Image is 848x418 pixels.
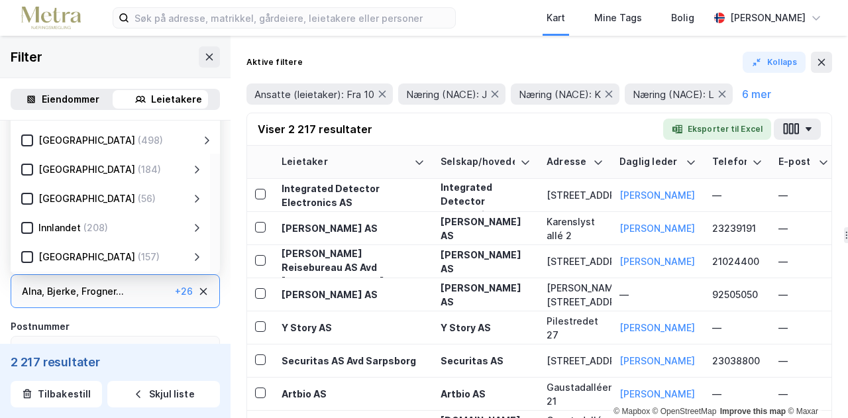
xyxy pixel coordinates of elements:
span: Næring (NACE): J [406,88,487,101]
input: Søk på adresse, matrikkel, gårdeiere, leietakere eller personer [129,8,455,28]
div: Karenslyst allé 2 [547,215,604,242]
div: Kart [547,10,565,26]
a: Improve this map [720,407,786,416]
div: + 26 [175,284,193,299]
div: Artbio AS [441,387,531,401]
div: Viser 2 217 resultater [258,121,372,137]
div: Kontrollprogram for chat [782,354,848,418]
div: [PERSON_NAME][STREET_ADDRESS] [547,281,604,309]
div: 21024400 [712,254,763,268]
div: 92505050 [712,287,763,301]
a: Mapbox [613,407,650,416]
div: Securitas AS [441,354,531,368]
button: Kollaps [743,52,806,73]
div: 23038800 [712,354,763,368]
span: Ansatte (leietaker): Fra 10 [254,88,374,101]
div: Frogner ... [81,284,124,299]
div: Filter [11,46,42,68]
div: Daglig leder [619,156,680,168]
span: Næring (NACE): L [633,88,714,101]
div: Mine Tags [594,10,642,26]
div: — [778,287,829,301]
div: — [778,254,829,268]
div: [PERSON_NAME] [730,10,806,26]
div: [PERSON_NAME] AS [282,221,425,235]
div: [STREET_ADDRESS] [547,188,604,202]
div: Postnummer [11,319,70,335]
div: — [712,188,763,202]
div: Securitas AS Avd Sarpsborg [282,354,425,368]
div: Integrated Detector Electronics AS [441,180,531,222]
button: Tilbakestill [11,381,102,407]
div: Leietaker [282,156,409,168]
div: Aktive filtere [246,57,303,68]
iframe: Chat Widget [782,354,848,418]
div: — [778,354,829,368]
div: — [778,321,829,335]
a: OpenStreetMap [653,407,717,416]
div: Pilestredet 27 [547,314,604,342]
div: Y Story AS [282,321,425,335]
img: metra-logo.256734c3b2bbffee19d4.png [21,7,81,30]
div: Eiendommer [42,91,99,107]
div: Adresse [547,156,588,168]
div: 23239191 [712,221,763,235]
div: — [619,287,696,301]
div: Artbio AS [282,387,425,401]
div: [PERSON_NAME] Reisebureau AS Avd [GEOGRAPHIC_DATA] [282,246,425,288]
div: [PERSON_NAME] AS [282,287,425,301]
div: [STREET_ADDRESS] [547,254,604,268]
div: 2 217 resultater [11,354,220,370]
div: — [778,188,829,202]
div: Selskap/hovedenhet [441,156,515,168]
button: Skjul liste [107,381,220,407]
div: — [778,221,829,235]
div: — [712,321,763,335]
div: Bjerke , [47,284,79,299]
div: [PERSON_NAME] AS [441,248,531,276]
div: Integrated Detector Electronics AS [282,182,425,209]
button: 6 mer [738,85,775,103]
div: — [778,387,829,401]
div: [PERSON_NAME] AS [441,215,531,242]
div: — [712,387,763,401]
div: E-post [778,156,813,168]
div: [STREET_ADDRESS] [547,354,604,368]
span: Næring (NACE): K [519,88,601,101]
div: [PERSON_NAME] AS [441,281,531,309]
div: Telefon [712,156,747,168]
button: Eksporter til Excel [663,119,771,140]
div: Alna , [22,284,44,299]
div: Gaustadalléen 21 [547,380,604,408]
div: Y Story AS [441,321,531,335]
div: Bolig [671,10,694,26]
div: Leietakere [151,91,202,107]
